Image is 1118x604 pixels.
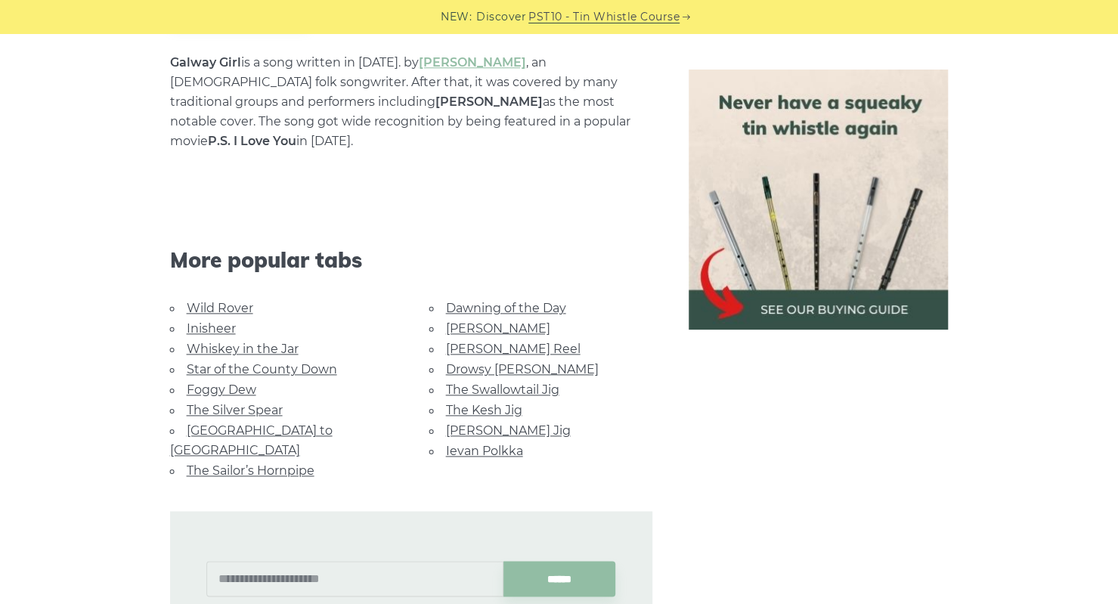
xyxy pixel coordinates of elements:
a: [GEOGRAPHIC_DATA] to [GEOGRAPHIC_DATA] [170,423,333,457]
a: The Silver Spear [187,403,283,417]
a: [PERSON_NAME] [446,321,550,336]
a: The Swallowtail Jig [446,383,559,397]
a: PST10 - Tin Whistle Course [528,8,680,26]
a: The Kesh Jig [446,403,522,417]
p: is a song written in [DATE]. by , an [DEMOGRAPHIC_DATA] folk songwriter. After that, it was cover... [170,53,652,151]
strong: Galway Girl [170,55,241,70]
a: Foggy Dew [187,383,256,397]
a: Wild Rover [187,301,253,315]
a: Star of the County Down [187,362,337,376]
img: tin whistle buying guide [689,70,949,330]
span: More popular tabs [170,247,652,273]
a: [PERSON_NAME] [419,55,526,70]
strong: [PERSON_NAME] [435,94,543,109]
a: Drowsy [PERSON_NAME] [446,362,599,376]
a: [PERSON_NAME] Jig [446,423,571,438]
a: The Sailor’s Hornpipe [187,463,314,478]
span: NEW: [441,8,472,26]
span: Discover [476,8,526,26]
a: Whiskey in the Jar [187,342,299,356]
a: Inisheer [187,321,236,336]
a: Ievan Polkka [446,444,523,458]
strong: P.S. I Love You [208,134,296,148]
a: [PERSON_NAME] Reel [446,342,581,356]
a: Dawning of the Day [446,301,566,315]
